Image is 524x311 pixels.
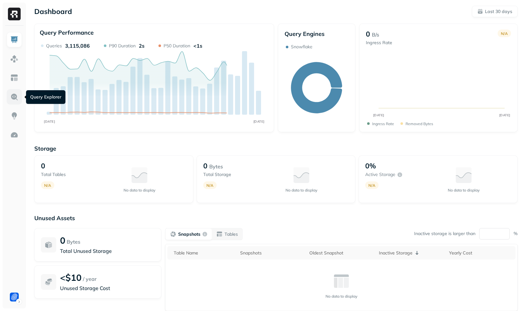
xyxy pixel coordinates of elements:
p: 0 [203,161,207,170]
div: Table Name [174,250,234,256]
p: N/A [44,183,51,188]
p: No data to display [448,188,480,193]
p: 3,115,086 [65,43,90,49]
p: Ingress Rate [372,121,394,126]
img: Ryft [8,8,21,20]
p: No data to display [326,294,357,299]
div: Query Explorer [26,90,65,104]
p: Total Unused Storage [60,247,155,255]
tspan: [DATE] [373,113,384,117]
p: Total tables [41,172,92,178]
p: Removed bytes [406,121,433,126]
tspan: [DATE] [499,113,510,117]
p: N/A [368,183,375,188]
p: Snapshots [178,231,200,237]
p: Query Engines [285,30,349,37]
p: Active storage [365,172,395,178]
p: Queries [46,43,62,49]
p: Dashboard [34,7,72,16]
div: Snapshots [240,250,303,256]
div: Oldest Snapshot [309,250,373,256]
img: Query Explorer [10,93,18,101]
p: 0% [365,161,376,170]
div: Yearly Cost [449,250,512,256]
p: Bytes [209,163,223,170]
p: N/A [501,31,508,36]
p: 0 [60,235,65,246]
img: Dashboard [10,36,18,44]
p: P90 Duration [109,43,136,49]
p: Query Performance [40,29,94,36]
p: Unused Assets [34,214,518,222]
p: 2s [139,43,144,49]
p: 0 [41,161,45,170]
img: Forter [10,293,19,301]
tspan: [DATE] [253,119,265,124]
p: <1s [193,43,202,49]
p: % [514,231,518,237]
p: Last 30 days [485,9,512,15]
img: Assets [10,55,18,63]
p: Storage [34,145,518,152]
p: / year [83,275,97,283]
p: Snowflake [291,44,312,50]
p: P50 Duration [164,43,190,49]
tspan: [DATE] [44,119,55,124]
p: Unused Storage Cost [60,284,155,292]
p: 0 [366,30,370,38]
button: Last 30 days [472,6,518,17]
img: Asset Explorer [10,74,18,82]
p: Tables [225,231,238,237]
p: Bytes [67,238,80,246]
p: N/A [206,183,213,188]
p: No data to display [124,188,155,193]
p: Inactive storage is larger than [414,231,475,237]
p: Ingress Rate [366,40,392,46]
img: Insights [10,112,18,120]
p: No data to display [286,188,317,193]
p: Inactive Storage [379,250,413,256]
p: B/s [372,31,379,38]
p: Total storage [203,172,254,178]
img: Optimization [10,131,18,139]
p: <$10 [60,272,82,283]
